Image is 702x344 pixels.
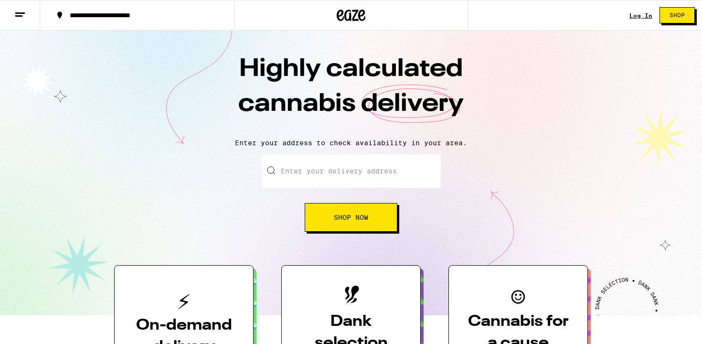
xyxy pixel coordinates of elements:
a: Log In [629,12,652,19]
h1: Highly calculated cannabis delivery [184,52,518,131]
p: Enter your address to check availability in your area. [10,139,692,147]
input: Enter your delivery address [262,154,441,188]
button: Shop [659,7,695,23]
button: Shop Now [305,203,397,232]
a: Shop [652,7,702,23]
span: Shop [670,12,685,18]
span: Shop Now [334,214,368,221]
